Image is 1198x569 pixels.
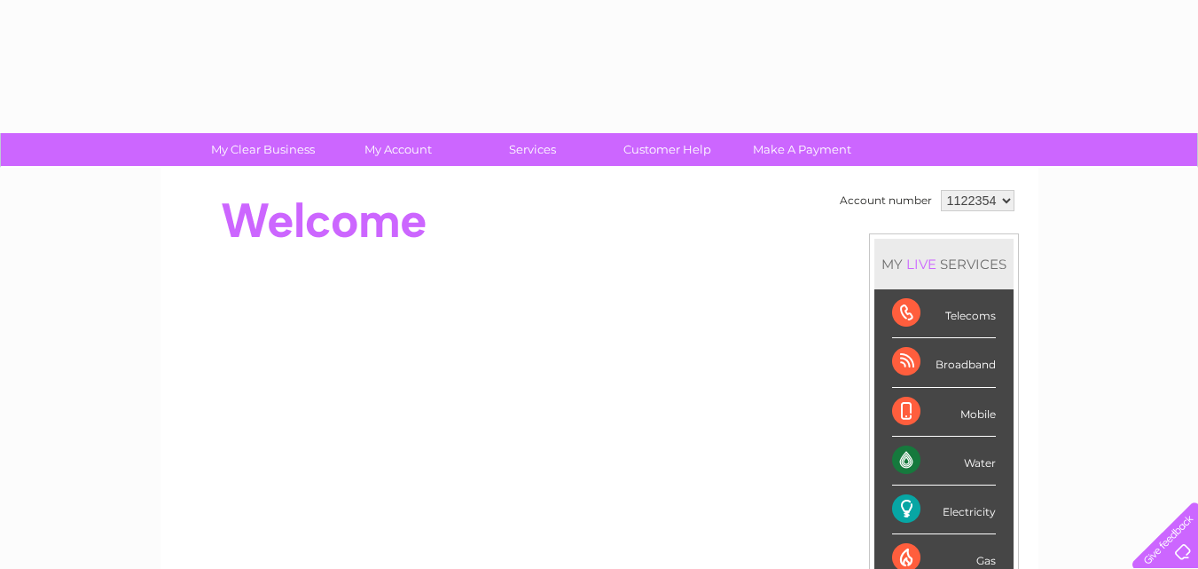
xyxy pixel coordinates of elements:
div: LIVE [903,256,940,273]
a: My Account [325,133,471,166]
a: Services [459,133,606,166]
a: Customer Help [594,133,740,166]
div: Broadband [892,338,996,387]
td: Account number [835,186,936,216]
div: MY SERVICES [874,239,1014,289]
div: Telecoms [892,289,996,338]
a: My Clear Business [190,133,336,166]
a: Make A Payment [729,133,875,166]
div: Water [892,437,996,486]
div: Electricity [892,486,996,534]
div: Mobile [892,388,996,437]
